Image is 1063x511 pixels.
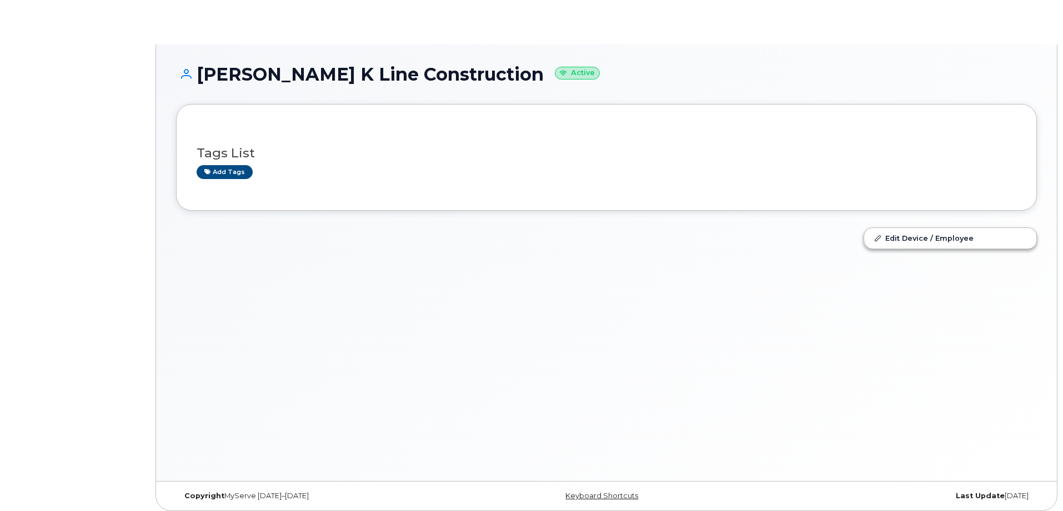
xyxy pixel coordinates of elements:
[956,492,1005,500] strong: Last Update
[565,492,638,500] a: Keyboard Shortcuts
[555,67,600,80] small: Active
[864,228,1036,248] a: Edit Device / Employee
[176,492,463,500] div: MyServe [DATE]–[DATE]
[184,492,224,500] strong: Copyright
[197,165,253,179] a: Add tags
[176,65,1037,84] h1: [PERSON_NAME] K Line Construction
[197,146,1016,160] h3: Tags List
[750,492,1037,500] div: [DATE]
